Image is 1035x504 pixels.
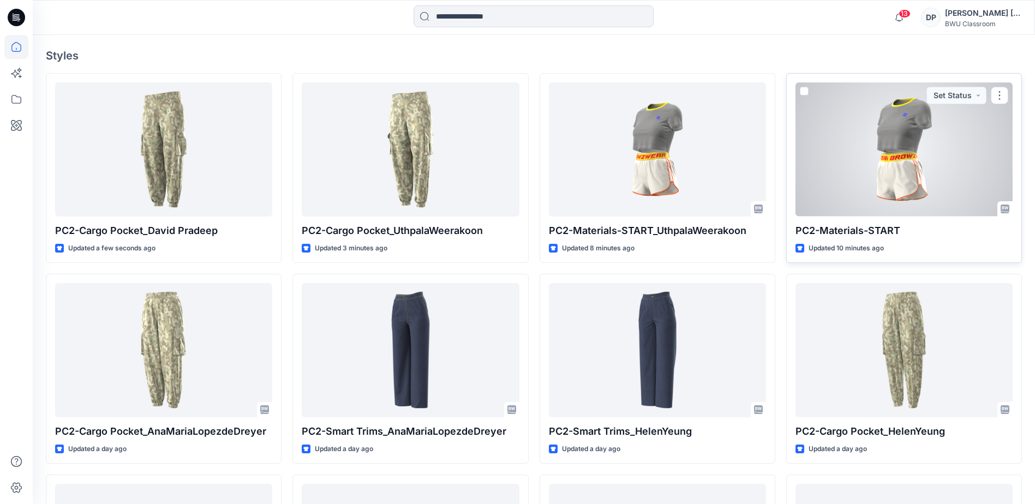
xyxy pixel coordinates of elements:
[899,9,911,18] span: 13
[945,7,1021,20] div: [PERSON_NAME] [PERSON_NAME]
[549,424,766,439] p: PC2-Smart Trims_HelenYeung
[55,223,272,238] p: PC2-Cargo Pocket_David Pradeep
[795,82,1013,216] a: PC2-Materials-START
[549,82,766,216] a: PC2-Materials-START_UthpalaWeerakoon
[302,223,519,238] p: PC2-Cargo Pocket_UthpalaWeerakoon
[55,424,272,439] p: PC2-Cargo Pocket_AnaMariaLopezdeDreyer
[809,443,867,455] p: Updated a day ago
[46,49,1022,62] h4: Styles
[921,8,941,27] div: DP
[562,443,620,455] p: Updated a day ago
[549,283,766,417] a: PC2-Smart Trims_HelenYeung
[55,82,272,216] a: PC2-Cargo Pocket_David Pradeep
[562,243,635,254] p: Updated 8 minutes ago
[795,223,1013,238] p: PC2-Materials-START
[302,424,519,439] p: PC2-Smart Trims_AnaMariaLopezdeDreyer
[795,283,1013,417] a: PC2-Cargo Pocket_HelenYeung
[55,283,272,417] a: PC2-Cargo Pocket_AnaMariaLopezdeDreyer
[795,424,1013,439] p: PC2-Cargo Pocket_HelenYeung
[315,443,373,455] p: Updated a day ago
[302,82,519,216] a: PC2-Cargo Pocket_UthpalaWeerakoon
[315,243,387,254] p: Updated 3 minutes ago
[945,20,1021,28] div: BWU Classroom
[68,243,155,254] p: Updated a few seconds ago
[809,243,884,254] p: Updated 10 minutes ago
[68,443,127,455] p: Updated a day ago
[302,283,519,417] a: PC2-Smart Trims_AnaMariaLopezdeDreyer
[549,223,766,238] p: PC2-Materials-START_UthpalaWeerakoon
